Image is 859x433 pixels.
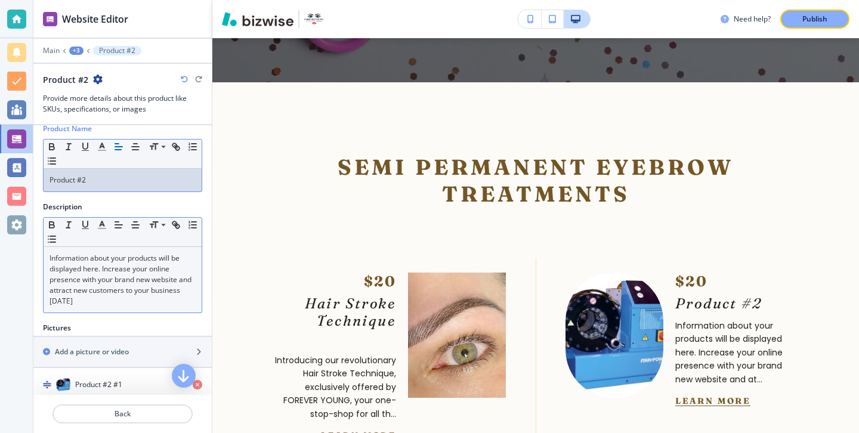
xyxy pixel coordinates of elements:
button: Add a picture or video [33,337,212,367]
img: Product #2 [566,273,663,398]
h2: Product #2 [43,73,88,86]
h2: Add a picture or video [55,347,129,357]
h2: Description [43,202,82,212]
button: Product #2 [93,46,141,55]
h6: Product #2 [675,295,798,312]
p: Product #2 [50,175,196,185]
button: Main [43,47,60,55]
p: Product #2 [99,47,135,55]
p: Information about your products will be displayed here. Increase your online presence with your b... [675,319,798,386]
button: Back [52,404,193,423]
p: Hair Stroke Technique [273,295,396,329]
button: Learn More [675,395,750,406]
h2: Pictures [43,323,71,333]
img: <p>Hair Stroke Technique</p><p><br></p> [408,273,506,398]
img: editor icon [43,12,57,26]
img: Bizwise Logo [222,12,293,26]
p: Back [54,409,191,419]
h6: $20 [273,273,396,290]
h3: Need help? [734,14,771,24]
h4: Product #2 #1 [75,379,122,390]
button: +3 [69,47,84,55]
h2: Product Name [43,123,92,134]
p: Semi Permanent Eyebrow Treatments [248,154,823,208]
h2: Website Editor [62,12,128,26]
button: Publish [780,10,849,29]
img: Drag [43,381,51,389]
h3: Provide more details about this product like SKUs, specifications, or images [43,93,202,115]
p: Information about your products will be displayed here. Increase your online presence with your b... [50,253,196,307]
p: Introducing our revolutionary Hair Stroke Technique, exclusively offered by FOREVER YOUNG, your o... [273,354,396,420]
img: Your Logo [304,10,323,29]
p: Publish [802,14,827,24]
button: DragProduct #2 #1 [33,368,212,403]
h6: $20 [675,273,798,290]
